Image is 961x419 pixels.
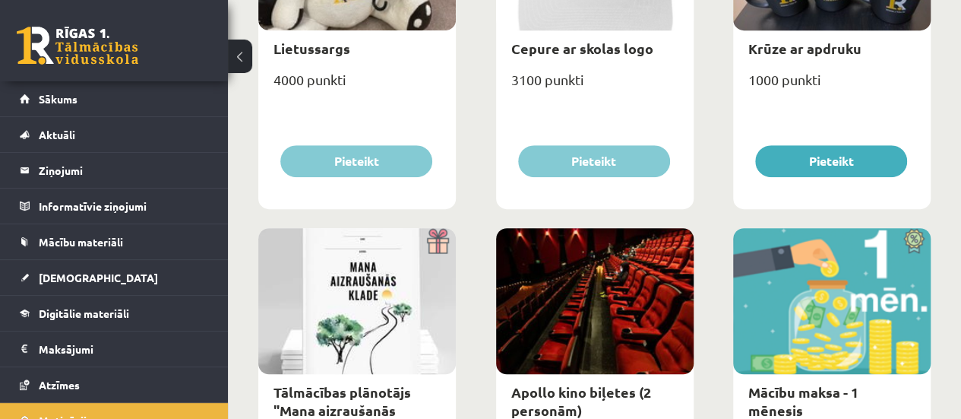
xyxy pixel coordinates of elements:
[20,153,209,188] a: Ziņojumi
[748,383,858,418] a: Mācību maksa - 1 mēnesis
[733,67,931,105] div: 1000 punkti
[39,153,209,188] legend: Ziņojumi
[39,128,75,141] span: Aktuāli
[20,260,209,295] a: [DEMOGRAPHIC_DATA]
[39,189,209,224] legend: Informatīvie ziņojumi
[20,296,209,331] a: Digitālie materiāli
[39,306,129,320] span: Digitālie materiāli
[17,27,138,65] a: Rīgas 1. Tālmācības vidusskola
[20,81,209,116] a: Sākums
[518,145,670,177] button: Pieteikt
[39,332,209,367] legend: Maksājumi
[39,271,158,284] span: [DEMOGRAPHIC_DATA]
[20,332,209,367] a: Maksājumi
[20,224,209,259] a: Mācību materiāli
[39,235,123,249] span: Mācību materiāli
[511,40,653,57] a: Cepure ar skolas logo
[39,92,77,106] span: Sākums
[280,145,432,177] button: Pieteikt
[20,189,209,224] a: Informatīvie ziņojumi
[39,378,80,392] span: Atzīmes
[20,117,209,152] a: Aktuāli
[748,40,861,57] a: Krūze ar apdruku
[511,383,651,418] a: Apollo kino biļetes (2 personām)
[258,67,456,105] div: 4000 punkti
[273,40,350,57] a: Lietussargs
[896,228,931,254] img: Atlaide
[422,228,456,254] img: Dāvana ar pārsteigumu
[496,67,694,105] div: 3100 punkti
[755,145,907,177] button: Pieteikt
[20,367,209,402] a: Atzīmes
